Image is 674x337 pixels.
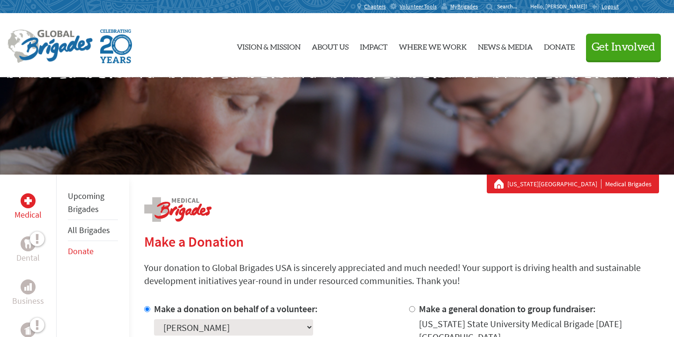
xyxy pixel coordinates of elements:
a: News & Media [478,21,533,70]
label: Make a donation on behalf of a volunteer: [154,303,318,315]
span: Get Involved [592,42,655,53]
a: Upcoming Brigades [68,190,104,214]
a: Donate [68,246,94,256]
a: Vision & Mission [237,21,300,70]
li: Donate [68,241,118,262]
label: Make a general donation to group fundraiser: [419,303,596,315]
a: DentalDental [16,236,40,264]
img: Global Brigades Logo [7,29,93,63]
a: Donate [544,21,575,70]
h2: Make a Donation [144,233,659,250]
span: Chapters [364,3,386,10]
span: Logout [601,3,619,10]
button: Get Involved [586,34,661,60]
img: Global Brigades Celebrating 20 Years [100,29,132,63]
p: Your donation to Global Brigades USA is sincerely appreciated and much needed! Your support is dr... [144,261,659,287]
div: Medical [21,193,36,208]
img: Medical [24,197,32,205]
img: Dental [24,239,32,248]
a: [US_STATE][GEOGRAPHIC_DATA] [507,179,601,189]
li: All Brigades [68,220,118,241]
p: Medical [15,208,42,221]
a: MedicalMedical [15,193,42,221]
a: BusinessBusiness [12,279,44,308]
li: Upcoming Brigades [68,186,118,220]
input: Search... [497,3,524,10]
img: logo-medical.png [144,197,212,222]
img: Business [24,283,32,291]
p: Dental [16,251,40,264]
div: Medical Brigades [494,179,652,189]
span: MyBrigades [450,3,478,10]
div: Business [21,279,36,294]
span: Volunteer Tools [400,3,437,10]
a: Logout [592,3,619,10]
a: Impact [360,21,388,70]
p: Hello, [PERSON_NAME]! [530,3,592,10]
p: Business [12,294,44,308]
a: All Brigades [68,225,110,235]
div: Dental [21,236,36,251]
a: About Us [312,21,349,70]
img: Public Health [24,325,32,335]
a: Where We Work [399,21,467,70]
